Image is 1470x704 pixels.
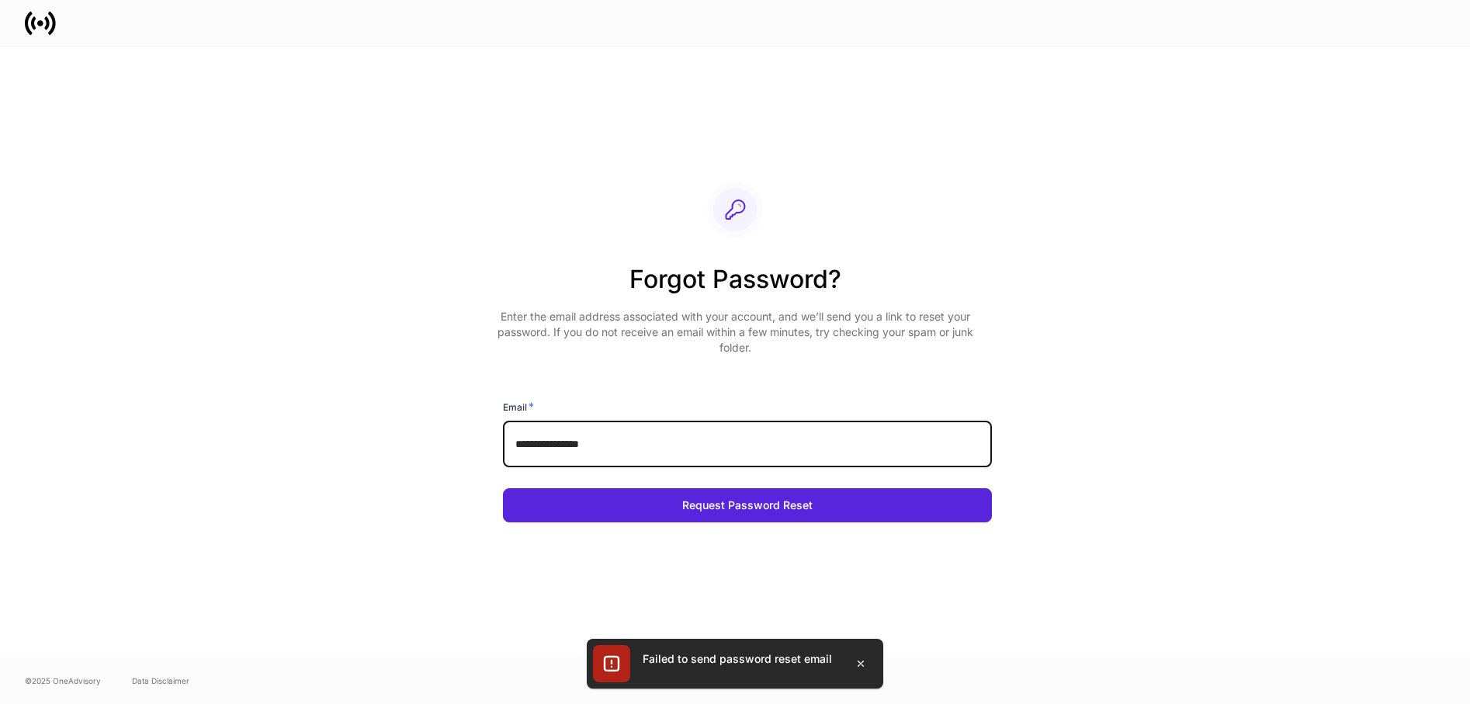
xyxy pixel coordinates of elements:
[25,675,101,687] span: © 2025 OneAdvisory
[503,399,534,414] h6: Email
[643,651,832,667] div: Failed to send password reset email
[491,309,979,355] p: Enter the email address associated with your account, and we’ll send you a link to reset your pas...
[682,500,813,511] div: Request Password Reset
[132,675,189,687] a: Data Disclaimer
[503,488,992,522] button: Request Password Reset
[491,262,979,309] h2: Forgot Password?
